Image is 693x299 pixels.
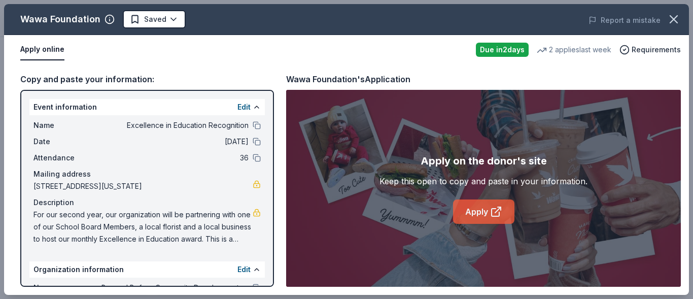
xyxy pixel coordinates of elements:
[588,14,661,26] button: Report a mistake
[29,99,265,115] div: Event information
[20,11,100,27] div: Wawa Foundation
[20,73,274,86] div: Copy and paste your information:
[237,101,251,113] button: Edit
[101,119,249,131] span: Excellence in Education Recognition
[29,261,265,278] div: Organization information
[101,152,249,164] span: 36
[33,196,261,209] div: Description
[144,13,166,25] span: Saved
[33,136,101,148] span: Date
[33,180,253,192] span: [STREET_ADDRESS][US_STATE]
[101,136,249,148] span: [DATE]
[286,73,410,86] div: Wawa Foundation's Application
[33,168,261,180] div: Mailing address
[33,152,101,164] span: Attendance
[33,282,101,294] span: Name
[537,44,611,56] div: 2 applies last week
[20,39,64,60] button: Apply online
[33,209,253,245] span: For our second year, our organization will be partnering with one of our School Board Members, a ...
[619,44,681,56] button: Requirements
[453,200,514,224] a: Apply
[33,119,101,131] span: Name
[632,44,681,56] span: Requirements
[101,282,249,294] span: Beyond Before Community Development Corporation
[421,153,547,169] div: Apply on the donor's site
[379,175,587,187] div: Keep this open to copy and paste in your information.
[476,43,529,57] div: Due in 2 days
[237,263,251,276] button: Edit
[123,10,186,28] button: Saved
